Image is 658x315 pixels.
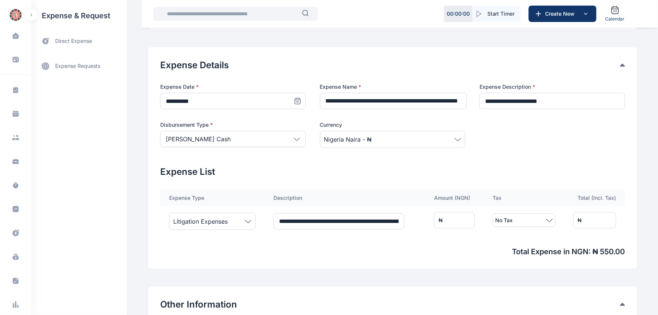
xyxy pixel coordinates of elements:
[495,216,513,225] span: No Tax
[484,190,564,206] th: Tax
[160,59,625,71] div: Expense Details
[31,57,127,75] a: expense requests
[160,121,306,129] label: Disbursement Type
[160,299,625,311] div: Other Information
[320,121,342,129] span: Currency
[425,190,484,206] th: Amount ( NGN )
[487,10,515,18] span: Start Timer
[578,217,582,224] div: ₦
[160,299,620,311] button: Other Information
[160,190,265,206] th: Expense Type
[480,83,625,91] label: Expense Description
[55,37,92,45] span: direct expense
[447,10,470,18] p: 00 : 00 : 00
[542,10,581,18] span: Create New
[320,83,466,91] label: Expense Name
[160,166,625,178] h2: Expense List
[160,246,625,257] span: Total Expense in NGN : ₦ 550.00
[605,16,625,22] span: Calendar
[324,135,372,144] span: Nigeria Naira - ₦
[31,51,127,75] div: expense requests
[472,6,521,22] button: Start Timer
[160,59,620,71] button: Expense Details
[439,217,443,224] div: ₦
[265,190,425,206] th: Description
[602,3,628,25] a: Calendar
[529,6,597,22] button: Create New
[160,83,306,91] label: Expense Date
[31,31,127,51] a: direct expense
[166,135,231,144] p: [PERSON_NAME] Cash
[173,217,228,226] span: Litigation Expenses
[564,190,625,206] th: Total (Incl. Tax)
